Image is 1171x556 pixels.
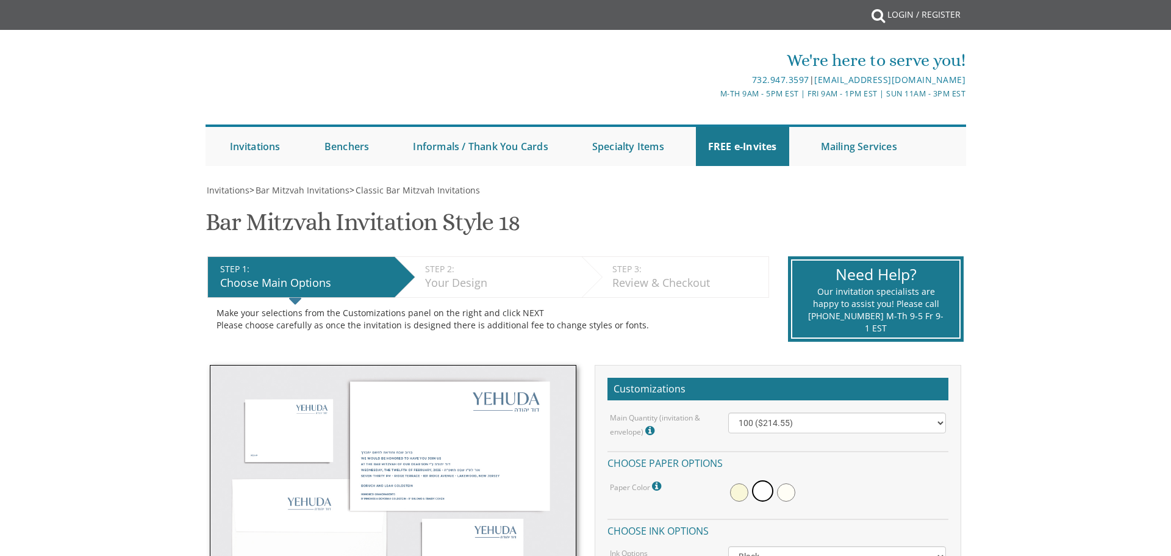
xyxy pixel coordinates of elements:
div: Review & Checkout [612,275,762,291]
div: | [459,73,965,87]
div: Choose Main Options [220,275,389,291]
div: Your Design [425,275,576,291]
span: > [349,184,480,196]
a: Classic Bar Mitzvah Invitations [354,184,480,196]
a: [EMAIL_ADDRESS][DOMAIN_NAME] [814,74,965,85]
span: Bar Mitzvah Invitations [256,184,349,196]
a: Benchers [312,127,382,166]
h2: Customizations [607,378,948,401]
a: Invitations [218,127,293,166]
span: Invitations [207,184,249,196]
span: Classic Bar Mitzvah Invitations [356,184,480,196]
div: STEP 2: [425,263,576,275]
div: We're here to serve you! [459,48,965,73]
a: Informals / Thank You Cards [401,127,560,166]
a: FREE e-Invites [696,127,789,166]
a: Mailing Services [809,127,909,166]
div: Our invitation specialists are happy to assist you! Please call [PHONE_NUMBER] M-Th 9-5 Fr 9-1 EST [808,286,944,334]
h1: Bar Mitzvah Invitation Style 18 [206,209,520,245]
div: STEP 3: [612,263,762,275]
label: Main Quantity (invitation & envelope) [610,413,710,439]
h4: Choose ink options [607,519,948,540]
a: Bar Mitzvah Invitations [254,184,349,196]
a: 732.947.3597 [752,74,809,85]
div: Need Help? [808,264,944,286]
h4: Choose paper options [607,451,948,472]
a: Specialty Items [580,127,676,166]
div: Make your selections from the Customizations panel on the right and click NEXT Please choose care... [217,307,760,331]
span: > [249,184,349,196]
div: M-Th 9am - 5pm EST | Fri 9am - 1pm EST | Sun 11am - 3pm EST [459,87,965,100]
div: STEP 1: [220,263,389,275]
label: Paper Color [610,478,664,494]
a: Invitations [206,184,249,196]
